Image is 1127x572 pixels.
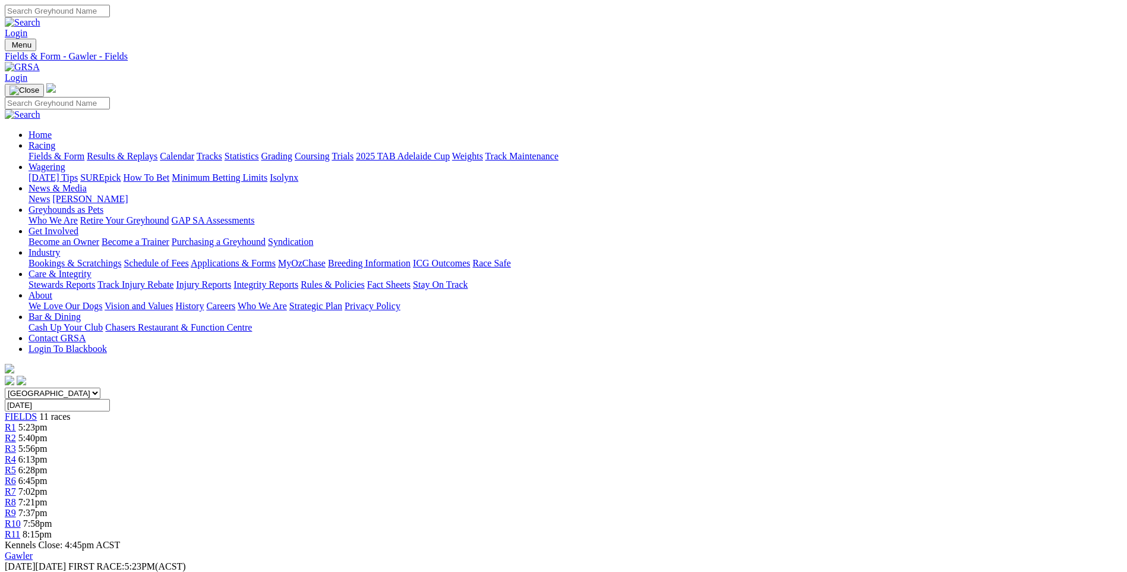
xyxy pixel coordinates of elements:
[29,172,78,183] a: [DATE] Tips
[5,17,40,28] img: Search
[5,5,110,17] input: Search
[29,194,50,204] a: News
[29,258,121,268] a: Bookings & Scratchings
[268,237,313,247] a: Syndication
[5,84,44,97] button: Toggle navigation
[68,561,186,571] span: 5:23PM(ACST)
[18,444,48,454] span: 5:56pm
[332,151,353,161] a: Trials
[5,376,14,385] img: facebook.svg
[206,301,235,311] a: Careers
[289,301,342,311] a: Strategic Plan
[452,151,483,161] a: Weights
[29,269,91,279] a: Care & Integrity
[413,279,468,290] a: Stay On Track
[124,258,188,268] a: Schedule of Fees
[29,279,95,290] a: Stewards Reports
[102,237,169,247] a: Become a Trainer
[29,151,1122,162] div: Racing
[29,162,65,172] a: Wagering
[29,258,1122,269] div: Industry
[5,97,110,109] input: Search
[29,312,81,322] a: Bar & Dining
[5,444,16,454] a: R3
[23,518,52,529] span: 7:58pm
[261,151,292,161] a: Grading
[233,279,298,290] a: Integrity Reports
[5,433,16,443] span: R2
[18,497,48,507] span: 7:21pm
[5,73,27,83] a: Login
[29,172,1122,183] div: Wagering
[29,215,1122,226] div: Greyhounds as Pets
[278,258,326,268] a: MyOzChase
[485,151,558,161] a: Track Maintenance
[5,109,40,120] img: Search
[105,301,173,311] a: Vision and Values
[18,454,48,464] span: 6:13pm
[5,529,20,539] a: R11
[5,518,21,529] a: R10
[29,344,107,354] a: Login To Blackbook
[18,422,48,432] span: 5:23pm
[5,51,1122,62] div: Fields & Form - Gawler - Fields
[10,86,39,95] img: Close
[23,529,52,539] span: 8:15pm
[29,237,99,247] a: Become an Owner
[197,151,222,161] a: Tracks
[18,508,48,518] span: 7:37pm
[172,172,267,183] a: Minimum Betting Limits
[238,301,287,311] a: Who We Are
[18,476,48,486] span: 6:45pm
[17,376,26,385] img: twitter.svg
[160,151,194,161] a: Calendar
[5,508,16,518] a: R9
[29,237,1122,247] div: Get Involved
[5,422,16,432] a: R1
[18,465,48,475] span: 6:28pm
[87,151,157,161] a: Results & Replays
[29,151,84,161] a: Fields & Form
[29,247,60,257] a: Industry
[29,322,1122,333] div: Bar & Dining
[18,486,48,496] span: 7:02pm
[5,497,16,507] a: R8
[225,151,259,161] a: Statistics
[18,433,48,443] span: 5:40pm
[367,279,411,290] a: Fact Sheets
[105,322,252,332] a: Chasers Restaurant & Function Centre
[29,205,103,215] a: Greyhounds as Pets
[301,279,365,290] a: Rules & Policies
[29,290,52,300] a: About
[472,258,510,268] a: Race Safe
[270,172,298,183] a: Isolynx
[5,465,16,475] span: R5
[39,411,70,422] span: 11 races
[29,183,87,193] a: News & Media
[176,279,231,290] a: Injury Reports
[191,258,276,268] a: Applications & Forms
[12,40,31,49] span: Menu
[124,172,170,183] a: How To Bet
[356,151,450,161] a: 2025 TAB Adelaide Cup
[5,561,36,571] span: [DATE]
[80,215,169,225] a: Retire Your Greyhound
[175,301,204,311] a: History
[29,226,78,236] a: Get Involved
[172,237,266,247] a: Purchasing a Greyhound
[345,301,400,311] a: Privacy Policy
[5,486,16,496] a: R7
[5,411,37,422] a: FIELDS
[29,333,86,343] a: Contact GRSA
[5,62,40,73] img: GRSA
[29,279,1122,290] div: Care & Integrity
[29,301,102,311] a: We Love Our Dogs
[5,454,16,464] a: R4
[29,301,1122,312] div: About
